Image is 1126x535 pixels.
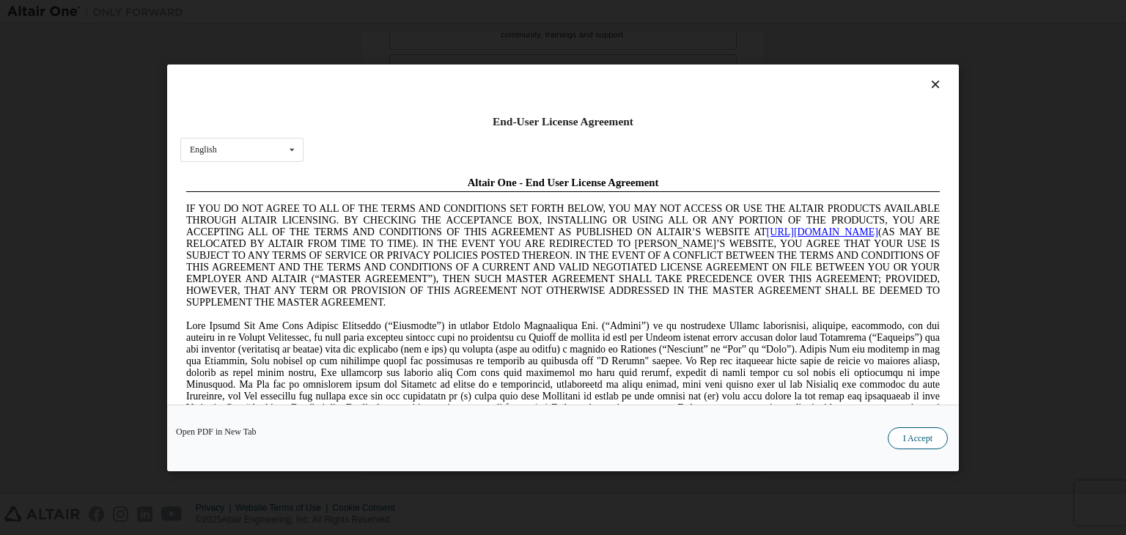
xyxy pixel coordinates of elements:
[176,427,257,436] a: Open PDF in New Tab
[6,32,759,137] span: IF YOU DO NOT AGREE TO ALL OF THE TERMS AND CONDITIONS SET FORTH BELOW, YOU MAY NOT ACCESS OR USE...
[287,6,479,18] span: Altair One - End User License Agreement
[190,145,217,154] div: English
[888,427,948,449] button: I Accept
[586,56,698,67] a: [URL][DOMAIN_NAME]
[180,114,946,129] div: End-User License Agreement
[6,150,759,254] span: Lore Ipsumd Sit Ame Cons Adipisc Elitseddo (“Eiusmodte”) in utlabor Etdolo Magnaaliqua Eni. (“Adm...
